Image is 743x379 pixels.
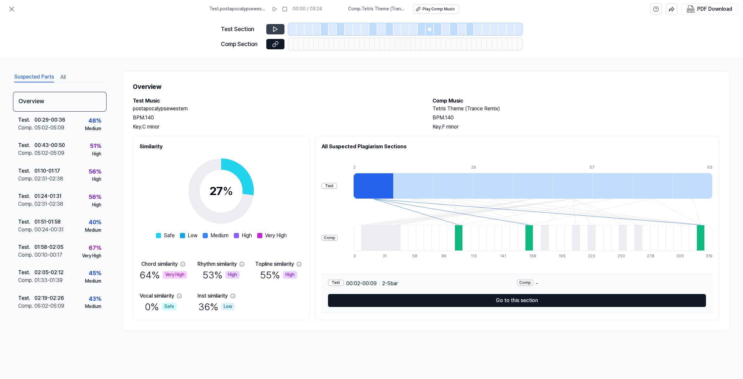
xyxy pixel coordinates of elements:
[133,123,420,131] div: Key. C minor
[89,192,101,202] div: 56 %
[650,3,662,15] button: help
[145,300,177,313] div: 0 %
[89,269,101,278] div: 45 %
[18,124,34,132] div: Comp .
[34,243,63,251] div: 01:58 - 02:05
[141,260,178,268] div: Chord similarity
[92,151,101,157] div: High
[90,141,101,151] div: 51 %
[85,227,101,234] div: Medium
[517,280,706,287] div: -
[687,5,695,13] img: PDF Download
[198,300,235,313] div: 36 %
[686,4,734,15] button: PDF Download
[209,182,233,200] div: 27
[14,72,54,82] button: Suspected Parts
[412,253,420,259] div: 58
[85,278,101,285] div: Medium
[140,143,303,151] h2: Similarity
[34,167,60,175] div: 01:10 - 01:17
[707,165,712,170] div: 63
[348,6,405,12] span: Comp . Tetris Theme (Trance Remix)
[188,232,197,239] span: Low
[34,218,61,226] div: 01:51 - 01:58
[34,124,64,132] div: 05:02 - 05:09
[18,302,34,310] div: Comp .
[34,149,64,157] div: 05:02 - 05:09
[18,192,34,200] div: Test .
[34,276,63,284] div: 01:33 - 01:39
[18,251,34,259] div: Comp .
[18,218,34,226] div: Test .
[34,192,61,200] div: 01:24 - 01:31
[89,294,101,304] div: 43 %
[441,253,449,259] div: 86
[209,6,267,12] span: Test . postapocalypsewestern
[34,175,63,183] div: 02:31 - 02:38
[618,253,625,259] div: 250
[328,294,706,307] button: Go to this section
[92,202,101,208] div: High
[18,276,34,284] div: Comp .
[140,292,174,300] div: Vocal similarity
[18,243,34,251] div: Test .
[413,5,459,14] button: Play Comp Music
[383,253,390,259] div: 31
[34,141,65,149] div: 00:43 - 00:50
[18,294,34,302] div: Test .
[133,81,719,92] h1: Overview
[82,253,101,259] div: Very High
[60,72,66,82] button: All
[34,116,65,124] div: 00:29 - 00:36
[34,294,64,302] div: 02:19 - 02:26
[34,302,64,310] div: 05:02 - 05:09
[18,116,34,124] div: Test .
[163,271,187,279] div: Very High
[133,105,420,113] h2: postapocalypsewestern
[18,167,34,175] div: Test .
[89,243,101,253] div: 67 %
[18,141,34,149] div: Test .
[221,40,262,49] div: Comp Section
[382,280,398,287] span: 2 - 5 bar
[653,6,659,12] svg: help
[353,165,393,170] div: 2
[433,123,719,131] div: Key. F minor
[92,176,101,183] div: High
[471,165,511,170] div: 29
[517,280,533,286] div: Comp
[500,253,508,259] div: 141
[197,292,228,300] div: Inst similarity
[223,184,233,198] span: %
[197,260,237,268] div: Rhythm similarity
[433,114,719,122] div: BPM. 140
[697,5,732,13] div: PDF Download
[422,6,455,12] div: Play Comp Music
[225,271,240,279] div: High
[589,165,629,170] div: 57
[164,232,175,239] span: Safe
[210,232,229,239] span: Medium
[85,303,101,310] div: Medium
[89,167,101,177] div: 56 %
[162,303,177,311] div: Safe
[18,269,34,276] div: Test .
[221,25,262,34] div: Test Section
[89,218,101,227] div: 40 %
[265,232,287,239] span: Very High
[34,200,63,208] div: 02:31 - 02:38
[471,253,479,259] div: 113
[353,253,361,259] div: 3
[242,232,252,239] span: High
[433,97,719,105] h2: Comp Music
[588,253,596,259] div: 223
[13,92,107,112] div: Overview
[321,235,338,241] div: Comp
[433,105,719,113] h2: Tetris Theme (Trance Remix)
[203,268,240,282] div: 53 %
[321,183,337,189] div: Test
[34,251,62,259] div: 00:10 - 00:17
[255,260,294,268] div: Topline similarity
[221,303,235,311] div: Low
